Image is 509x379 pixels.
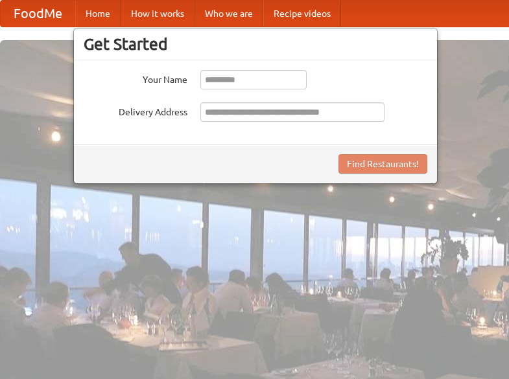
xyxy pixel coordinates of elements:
[1,1,75,27] a: FoodMe
[121,1,195,27] a: How it works
[338,154,427,174] button: Find Restaurants!
[263,1,341,27] a: Recipe videos
[75,1,121,27] a: Home
[84,70,187,86] label: Your Name
[84,34,427,54] h3: Get Started
[84,102,187,119] label: Delivery Address
[195,1,263,27] a: Who we are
